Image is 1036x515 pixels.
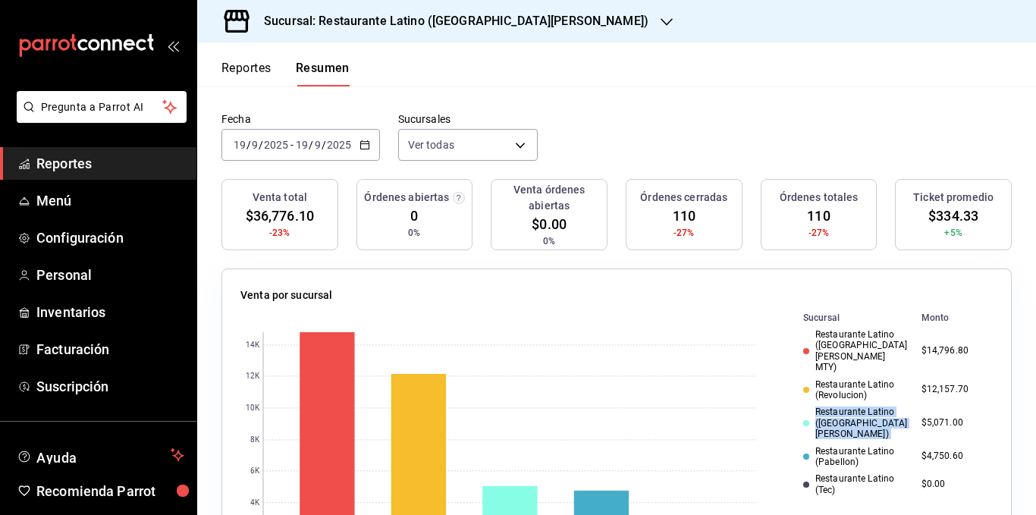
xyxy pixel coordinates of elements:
[246,206,314,226] span: $36,776.10
[250,499,260,507] text: 4K
[779,309,915,326] th: Sucursal
[250,467,260,476] text: 6K
[290,139,294,151] span: -
[309,139,313,151] span: /
[915,470,993,498] td: $0.00
[673,206,695,226] span: 110
[221,114,380,124] label: Fecha
[246,372,260,381] text: 12K
[269,226,290,240] span: -23%
[915,404,993,442] td: $5,071.00
[246,341,260,350] text: 14K
[803,379,909,401] div: Restaurante Latino (Revolucion)
[250,436,260,444] text: 8K
[36,376,184,397] span: Suscripción
[640,190,727,206] h3: Órdenes cerradas
[263,139,289,151] input: ----
[915,376,993,404] td: $12,157.70
[167,39,179,52] button: open_drawer_menu
[246,139,251,151] span: /
[252,12,648,30] h3: Sucursal: Restaurante Latino ([GEOGRAPHIC_DATA][PERSON_NAME])
[296,61,350,86] button: Resumen
[259,139,263,151] span: /
[532,214,567,234] span: $0.00
[253,190,307,206] h3: Venta total
[17,91,187,123] button: Pregunta a Parrot AI
[240,287,332,303] p: Venta por sucursal
[398,114,538,124] label: Sucursales
[543,234,555,248] span: 0%
[41,99,163,115] span: Pregunta a Parrot AI
[326,139,352,151] input: ----
[803,446,909,468] div: Restaurante Latino (Pabellon)
[408,137,454,152] span: Ver todas
[780,190,859,206] h3: Órdenes totales
[498,182,601,214] h3: Venta órdenes abiertas
[295,139,309,151] input: --
[36,190,184,211] span: Menú
[36,446,165,464] span: Ayuda
[915,326,993,376] td: $14,796.80
[233,139,246,151] input: --
[408,226,420,240] span: 0%
[803,329,909,373] div: Restaurante Latino ([GEOGRAPHIC_DATA][PERSON_NAME] MTY)
[11,110,187,126] a: Pregunta a Parrot AI
[221,61,350,86] div: navigation tabs
[36,339,184,360] span: Facturación
[915,443,993,471] td: $4,750.60
[36,265,184,285] span: Personal
[410,206,418,226] span: 0
[803,473,909,495] div: Restaurante Latino (Tec)
[322,139,326,151] span: /
[673,226,695,240] span: -27%
[944,226,962,240] span: +5%
[808,226,830,240] span: -27%
[915,309,993,326] th: Monto
[246,404,260,413] text: 10K
[928,206,978,226] span: $334.33
[36,481,184,501] span: Recomienda Parrot
[807,206,830,226] span: 110
[36,228,184,248] span: Configuración
[36,302,184,322] span: Inventarios
[803,407,909,439] div: Restaurante Latino ([GEOGRAPHIC_DATA][PERSON_NAME])
[221,61,272,86] button: Reportes
[314,139,322,151] input: --
[251,139,259,151] input: --
[364,190,449,206] h3: Órdenes abiertas
[36,153,184,174] span: Reportes
[913,190,994,206] h3: Ticket promedio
